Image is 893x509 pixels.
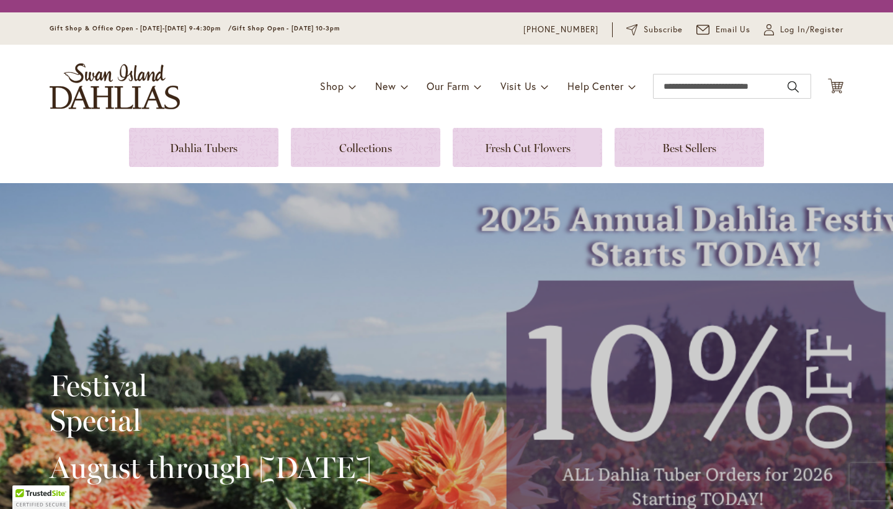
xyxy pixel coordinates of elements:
[320,79,344,92] span: Shop
[764,24,843,36] a: Log In/Register
[375,79,396,92] span: New
[567,79,624,92] span: Help Center
[50,368,371,438] h2: Festival Special
[523,24,598,36] a: [PHONE_NUMBER]
[716,24,751,36] span: Email Us
[626,24,683,36] a: Subscribe
[427,79,469,92] span: Our Farm
[696,24,751,36] a: Email Us
[788,77,799,97] button: Search
[50,63,180,109] a: store logo
[50,24,232,32] span: Gift Shop & Office Open - [DATE]-[DATE] 9-4:30pm /
[644,24,683,36] span: Subscribe
[500,79,536,92] span: Visit Us
[50,450,371,485] h2: August through [DATE]
[232,24,340,32] span: Gift Shop Open - [DATE] 10-3pm
[780,24,843,36] span: Log In/Register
